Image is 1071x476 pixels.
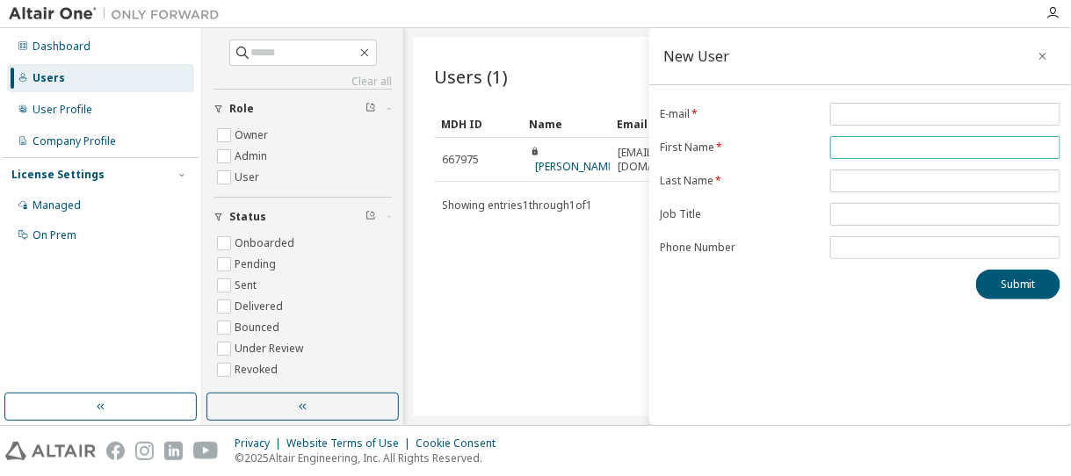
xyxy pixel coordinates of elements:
div: On Prem [33,228,76,242]
img: Altair One [9,5,228,23]
label: Owner [235,125,271,146]
label: First Name [660,141,820,155]
div: Privacy [235,436,286,451]
label: User [235,167,263,188]
div: Name [529,110,603,138]
div: Website Terms of Use [286,436,416,451]
img: instagram.svg [135,442,154,460]
span: Status [229,210,266,224]
div: Dashboard [33,40,90,54]
div: MDH ID [441,110,515,138]
label: Sent [235,275,260,296]
img: youtube.svg [193,442,219,460]
img: linkedin.svg [164,442,183,460]
div: New User [663,49,729,63]
a: Clear all [213,75,392,89]
span: [EMAIL_ADDRESS][DOMAIN_NAME] [618,146,706,174]
div: Email [617,110,691,138]
div: Users [33,71,65,85]
label: E-mail [660,107,820,121]
button: Status [213,198,392,236]
label: Job Title [660,207,820,221]
span: Clear filter [365,210,376,224]
div: User Profile [33,103,92,117]
div: Managed [33,198,81,213]
label: Onboarded [235,233,298,254]
button: Role [213,90,392,128]
span: Showing entries 1 through 1 of 1 [442,198,592,213]
img: altair_logo.svg [5,442,96,460]
div: Company Profile [33,134,116,148]
label: Under Review [235,338,307,359]
label: Phone Number [660,241,820,255]
label: Pending [235,254,279,275]
div: License Settings [11,168,105,182]
label: Last Name [660,174,820,188]
label: Bounced [235,317,283,338]
a: [PERSON_NAME] [535,159,617,174]
label: Admin [235,146,271,167]
span: Users (1) [434,64,508,89]
label: Revoked [235,359,281,380]
p: © 2025 Altair Engineering, Inc. All Rights Reserved. [235,451,506,465]
span: 667975 [442,153,479,167]
div: Cookie Consent [416,436,506,451]
label: Delivered [235,296,286,317]
span: Role [229,102,254,116]
img: facebook.svg [106,442,125,460]
button: Submit [976,270,1060,299]
span: Clear filter [365,102,376,116]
